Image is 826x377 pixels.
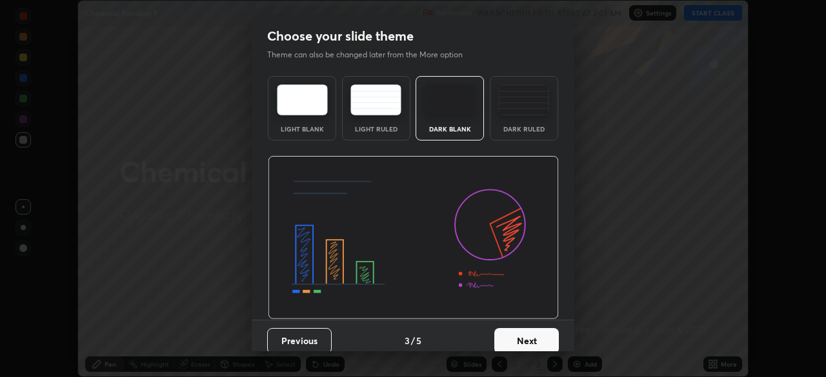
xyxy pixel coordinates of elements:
h4: 3 [405,334,410,347]
img: darkTheme.f0cc69e5.svg [425,84,476,115]
div: Dark Ruled [498,126,550,132]
img: darkRuledTheme.de295e13.svg [498,84,549,115]
button: Next [494,328,559,354]
h2: Choose your slide theme [267,28,414,44]
img: lightRuledTheme.5fabf969.svg [350,84,401,115]
div: Light Blank [276,126,328,132]
h4: 5 [416,334,421,347]
h4: / [411,334,415,347]
div: Dark Blank [424,126,476,132]
button: Previous [267,328,332,354]
div: Light Ruled [350,126,402,132]
img: darkThemeBanner.d06ce4a2.svg [268,156,559,320]
p: Theme can also be changed later from the More option [267,49,476,61]
img: lightTheme.e5ed3b09.svg [277,84,328,115]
